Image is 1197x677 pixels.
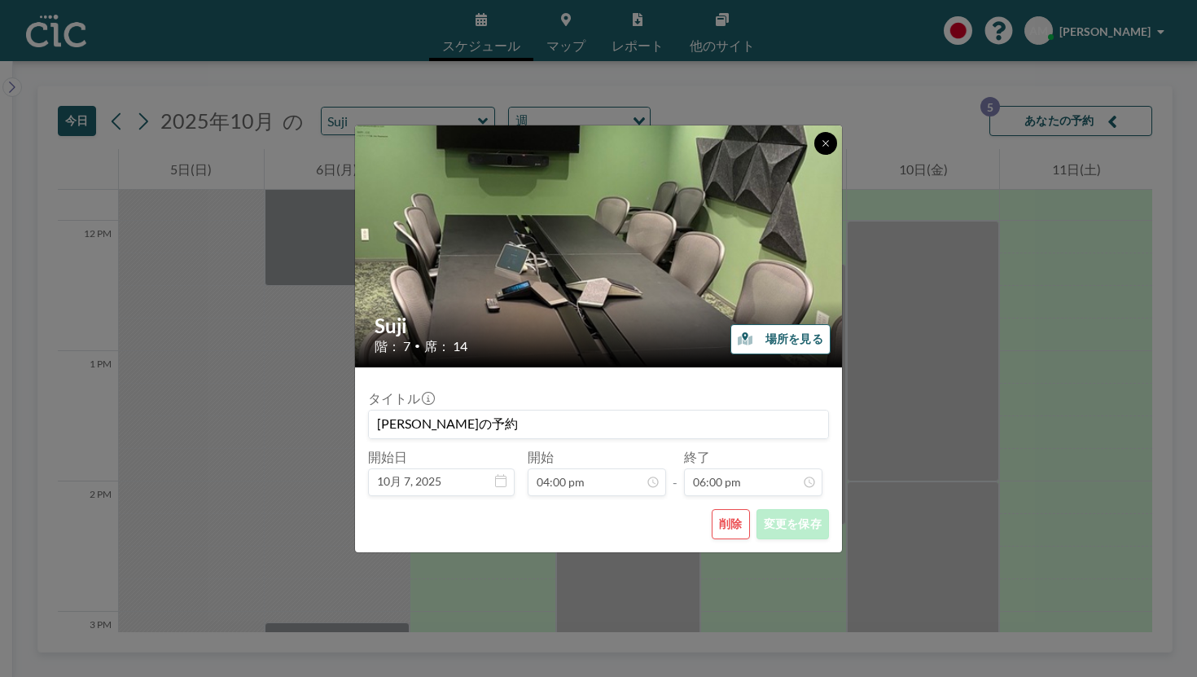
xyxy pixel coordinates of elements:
button: 変更を保存 [756,509,829,539]
h2: Suji [375,314,824,338]
span: • [414,340,420,352]
span: 席： 14 [424,338,467,354]
label: 終了 [684,449,710,465]
label: 開始 [528,449,554,465]
label: タイトル [368,390,433,407]
button: 削除 [712,509,750,539]
span: - [673,455,677,490]
label: 開始日 [368,449,407,465]
span: 階： 7 [375,338,410,354]
input: (タイトルなし) [369,411,828,438]
button: 場所を見る [730,324,831,354]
